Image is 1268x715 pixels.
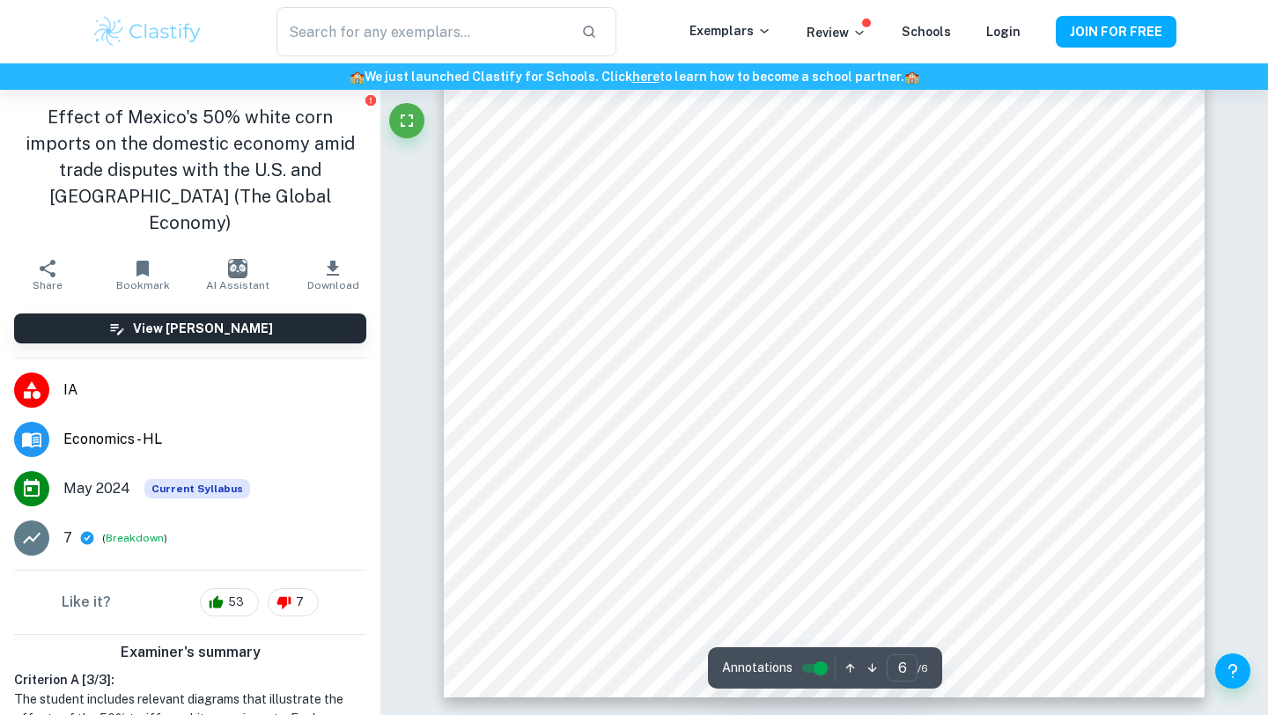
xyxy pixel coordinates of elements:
[102,530,167,547] span: ( )
[918,660,928,676] span: / 6
[14,313,366,343] button: View [PERSON_NAME]
[276,7,567,56] input: Search for any exemplars...
[986,25,1021,39] a: Login
[144,479,250,498] div: This exemplar is based on the current syllabus. Feel free to refer to it for inspiration/ideas wh...
[902,25,951,39] a: Schools
[350,70,365,84] span: 🏫
[228,259,247,278] img: AI Assistant
[63,527,72,549] p: 7
[190,250,285,299] button: AI Assistant
[116,279,170,291] span: Bookmark
[722,659,792,677] span: Annotations
[807,23,866,42] p: Review
[364,93,377,107] button: Report issue
[133,319,273,338] h6: View [PERSON_NAME]
[689,21,771,41] p: Exemplars
[106,530,164,546] button: Breakdown
[285,250,380,299] button: Download
[63,380,366,401] span: IA
[389,103,424,138] button: Fullscreen
[218,593,254,611] span: 53
[63,478,130,499] span: May 2024
[63,429,366,450] span: Economics - HL
[95,250,190,299] button: Bookmark
[206,279,269,291] span: AI Assistant
[286,593,313,611] span: 7
[62,592,111,613] h6: Like it?
[1056,16,1176,48] button: JOIN FOR FREE
[14,670,366,689] h6: Criterion A [ 3 / 3 ]:
[33,279,63,291] span: Share
[144,479,250,498] span: Current Syllabus
[200,588,259,616] div: 53
[4,67,1264,86] h6: We just launched Clastify for Schools. Click to learn how to become a school partner.
[632,70,660,84] a: here
[1215,653,1250,689] button: Help and Feedback
[14,104,366,236] h1: Effect of Mexico's 50% white corn imports on the domestic economy amid trade disputes with the U....
[268,588,319,616] div: 7
[92,14,203,49] img: Clastify logo
[7,642,373,663] h6: Examiner's summary
[904,70,919,84] span: 🏫
[307,279,359,291] span: Download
